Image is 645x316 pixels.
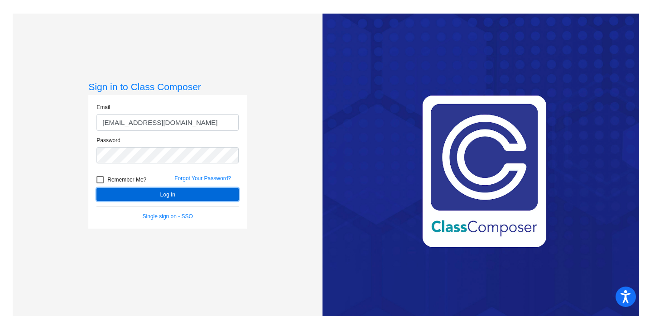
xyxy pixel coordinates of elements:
button: Log In [96,188,239,201]
span: Remember Me? [107,174,146,185]
h3: Sign in to Class Composer [88,81,247,92]
label: Email [96,103,110,111]
label: Password [96,136,120,144]
a: Single sign on - SSO [143,213,193,220]
a: Forgot Your Password? [174,175,231,182]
